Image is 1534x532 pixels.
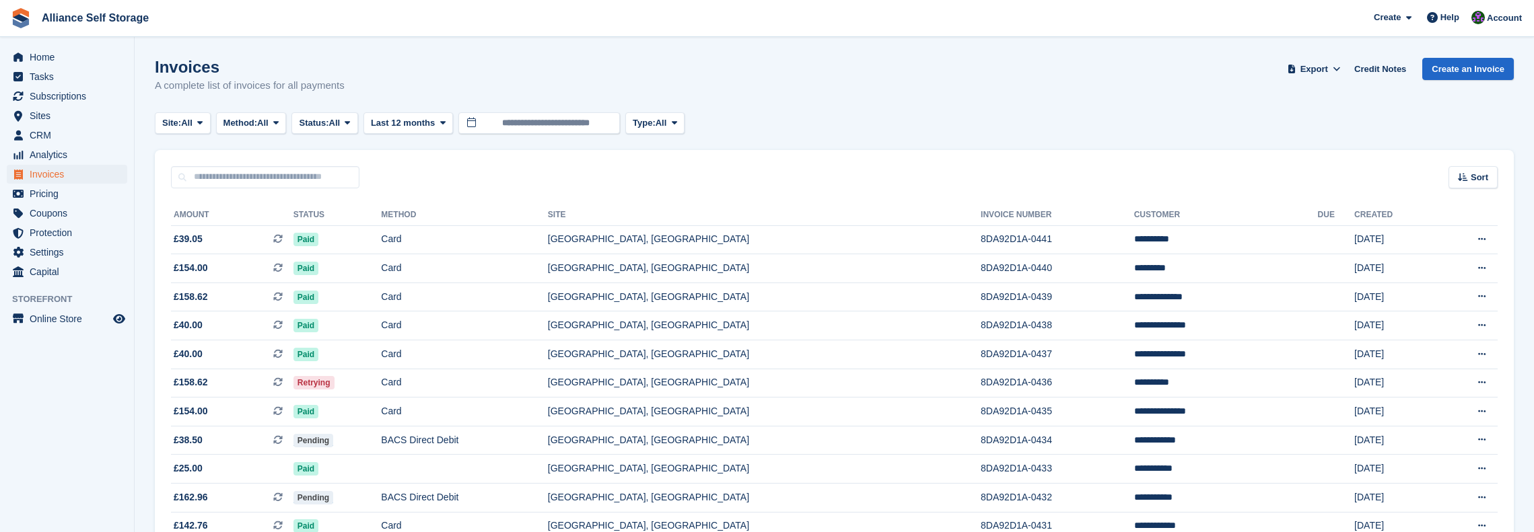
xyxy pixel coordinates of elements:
[329,116,341,130] span: All
[155,112,211,135] button: Site: All
[30,48,110,67] span: Home
[291,112,357,135] button: Status: All
[293,291,318,304] span: Paid
[1354,204,1437,226] th: Created
[548,369,981,397] td: [GEOGRAPHIC_DATA], [GEOGRAPHIC_DATA]
[1440,11,1459,24] span: Help
[30,126,110,145] span: CRM
[1471,171,1488,184] span: Sort
[7,145,127,164] a: menu
[293,348,318,361] span: Paid
[981,484,1134,512] td: 8DA92D1A-0432
[381,254,548,283] td: Card
[371,116,435,130] span: Last 12 months
[1354,484,1437,512] td: [DATE]
[656,116,667,130] span: All
[548,397,981,426] td: [GEOGRAPHIC_DATA], [GEOGRAPHIC_DATA]
[381,204,548,226] th: Method
[363,112,453,135] button: Last 12 months
[1354,282,1437,311] td: [DATE]
[293,491,333,504] span: Pending
[174,404,208,418] span: £154.00
[633,116,656,130] span: Type:
[7,243,127,262] a: menu
[548,455,981,484] td: [GEOGRAPHIC_DATA], [GEOGRAPHIC_DATA]
[381,225,548,254] td: Card
[30,184,110,203] span: Pricing
[30,165,110,184] span: Invoices
[174,347,203,361] span: £40.00
[548,311,981,340] td: [GEOGRAPHIC_DATA], [GEOGRAPHIC_DATA]
[981,254,1134,283] td: 8DA92D1A-0440
[381,484,548,512] td: BACS Direct Debit
[1349,58,1411,80] a: Credit Notes
[11,8,31,28] img: stora-icon-8386f47178a22dfd0bd8f6a31ec36ba5ce8667c1dd55bd0f319d3a0aa187defe.svg
[1300,63,1328,76] span: Export
[7,262,127,281] a: menu
[155,58,345,76] h1: Invoices
[216,112,287,135] button: Method: All
[293,376,335,389] span: Retrying
[174,232,203,246] span: £39.05
[12,293,134,306] span: Storefront
[293,233,318,246] span: Paid
[381,340,548,369] td: Card
[1284,58,1344,80] button: Export
[7,223,127,242] a: menu
[293,434,333,447] span: Pending
[293,319,318,332] span: Paid
[293,262,318,275] span: Paid
[30,106,110,125] span: Sites
[548,254,981,283] td: [GEOGRAPHIC_DATA], [GEOGRAPHIC_DATA]
[381,282,548,311] td: Card
[293,204,381,226] th: Status
[1354,369,1437,397] td: [DATE]
[381,397,548,426] td: Card
[981,282,1134,311] td: 8DA92D1A-0439
[174,375,208,389] span: £158.62
[1354,397,1437,426] td: [DATE]
[981,455,1134,484] td: 8DA92D1A-0433
[293,462,318,476] span: Paid
[174,261,208,275] span: £154.00
[7,48,127,67] a: menu
[181,116,193,130] span: All
[381,426,548,455] td: BACS Direct Debit
[30,87,110,106] span: Subscriptions
[381,369,548,397] td: Card
[162,116,181,130] span: Site:
[625,112,685,135] button: Type: All
[7,67,127,86] a: menu
[981,426,1134,455] td: 8DA92D1A-0434
[174,461,203,476] span: £25.00
[36,7,154,29] a: Alliance Self Storage
[1318,204,1354,226] th: Due
[7,309,127,328] a: menu
[7,87,127,106] a: menu
[1134,204,1318,226] th: Customer
[30,67,110,86] span: Tasks
[30,309,110,328] span: Online Store
[299,116,328,130] span: Status:
[548,426,981,455] td: [GEOGRAPHIC_DATA], [GEOGRAPHIC_DATA]
[1487,11,1522,25] span: Account
[1354,311,1437,340] td: [DATE]
[1354,225,1437,254] td: [DATE]
[548,484,981,512] td: [GEOGRAPHIC_DATA], [GEOGRAPHIC_DATA]
[223,116,258,130] span: Method:
[174,318,203,332] span: £40.00
[1354,254,1437,283] td: [DATE]
[7,204,127,223] a: menu
[174,433,203,447] span: £38.50
[30,223,110,242] span: Protection
[1354,455,1437,484] td: [DATE]
[1471,11,1485,24] img: Romilly Norton
[548,225,981,254] td: [GEOGRAPHIC_DATA], [GEOGRAPHIC_DATA]
[981,311,1134,340] td: 8DA92D1A-0438
[155,78,345,93] p: A complete list of invoices for all payments
[7,184,127,203] a: menu
[30,262,110,281] span: Capital
[30,243,110,262] span: Settings
[548,340,981,369] td: [GEOGRAPHIC_DATA], [GEOGRAPHIC_DATA]
[7,126,127,145] a: menu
